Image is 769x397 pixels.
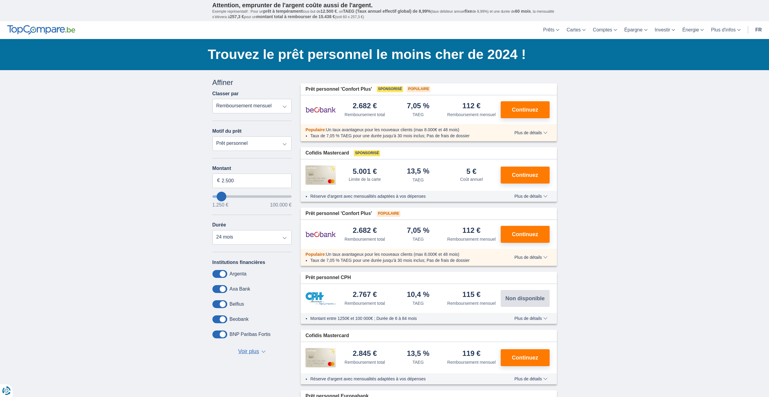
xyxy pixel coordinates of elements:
button: Plus de détails [510,194,552,199]
a: Investir [651,21,679,39]
label: Motif du prêt [212,129,242,134]
a: Énergie [679,21,707,39]
img: pret personnel Beobank [305,102,336,117]
span: 100.000 € [270,203,292,207]
div: 112 € [462,227,480,235]
h1: Trouvez le prêt personnel le moins cher de 2024 ! [208,45,557,64]
button: Continuez [501,167,550,184]
span: Plus de détails [514,194,547,198]
span: Plus de détails [514,377,547,381]
div: 5.001 € [353,168,377,175]
div: Affiner [212,77,292,88]
label: Axa Bank [230,286,250,292]
div: 7,05 % [407,102,429,110]
span: montant total à rembourser de 15.438 € [256,14,335,19]
p: Attention, emprunter de l'argent coûte aussi de l'argent. [212,2,557,9]
button: Plus de détails [510,316,552,321]
div: 13,5 % [407,350,429,358]
span: TAEG (Taux annuel effectif global) de 8,99% [343,9,431,14]
label: Durée [212,222,226,228]
a: Épargne [621,21,651,39]
div: TAEG [412,300,424,306]
div: 13,5 % [407,168,429,176]
span: Non disponible [506,296,545,301]
label: BNP Paribas Fortis [230,332,271,337]
span: Prêt personnel 'Confort Plus' [305,86,372,93]
span: ▼ [261,350,266,353]
div: Remboursement mensuel [447,236,496,242]
span: Continuez [512,355,538,360]
span: Sponsorisé [354,150,380,156]
span: Prêt personnel 'Confort Plus' [305,210,372,217]
div: 115 € [462,291,480,299]
li: Taux de 7,05 % TAEG pour une durée jusqu’à 30 mois inclus; Pas de frais de dossier [310,257,497,263]
img: pret personnel Cofidis CC [305,165,336,185]
a: Prêts [540,21,563,39]
label: Beobank [230,317,249,322]
div: 5 € [467,168,477,175]
div: Remboursement total [344,112,385,118]
div: 2.767 € [353,291,377,299]
label: Institutions financières [212,260,265,265]
button: Continuez [501,101,550,118]
div: Remboursement total [344,300,385,306]
span: 257,3 € [230,14,244,19]
span: Cofidis Mastercard [305,332,349,339]
img: pret personnel Beobank [305,227,336,242]
div: Remboursement mensuel [447,359,496,365]
span: Cofidis Mastercard [305,150,349,157]
button: Plus de détails [510,376,552,381]
div: Coût annuel [460,176,483,182]
span: 60 mois [515,9,531,14]
div: Remboursement mensuel [447,112,496,118]
span: Un taux avantageux pour les nouveaux clients (max 8.000€ et 48 mois) [326,252,459,257]
li: Taux de 7,05 % TAEG pour une durée jusqu’à 30 mois inclus; Pas de frais de dossier [310,133,497,139]
span: Populaire [377,211,400,217]
label: Argenta [230,271,247,277]
span: Continuez [512,172,538,178]
button: Non disponible [501,290,550,307]
div: 2.845 € [353,350,377,358]
div: : [301,251,502,257]
a: Plus d'infos [707,21,744,39]
li: Montant entre 1250€ et 100 000€ ; Durée de 6 à 84 mois [310,315,497,321]
input: wantToBorrow [212,195,292,198]
a: Cartes [563,21,589,39]
div: Limite de la carte [349,176,381,182]
span: Populaire [407,86,430,92]
span: Un taux avantageux pour les nouveaux clients (max 8.000€ et 48 mois) [326,127,459,132]
div: 7,05 % [407,227,429,235]
div: TAEG [412,359,424,365]
span: Plus de détails [514,131,547,135]
button: Continuez [501,226,550,243]
button: Voir plus ▼ [236,347,267,356]
button: Plus de détails [510,130,552,135]
span: Populaire [305,127,325,132]
span: Prêt personnel CPH [305,274,351,281]
span: Continuez [512,107,538,112]
li: Réserve d'argent avec mensualités adaptées à vos dépenses [310,193,497,199]
span: Sponsorisé [377,86,403,92]
img: pret personnel CPH Banque [305,292,336,305]
button: Continuez [501,349,550,366]
span: Continuez [512,232,538,237]
span: prêt à tempérament [263,9,302,14]
p: Exemple représentatif : Pour un tous but de , un (taux débiteur annuel de 8,99%) et une durée de ... [212,9,557,20]
span: € [217,177,220,184]
a: fr [752,21,765,39]
span: 1.250 € [212,203,228,207]
div: TAEG [412,236,424,242]
label: Classer par [212,91,239,96]
a: Comptes [589,21,621,39]
span: Populaire [305,252,325,257]
span: fixe [465,9,472,14]
div: TAEG [412,177,424,183]
div: 112 € [462,102,480,110]
img: TopCompare [7,25,75,35]
span: Plus de détails [514,255,547,259]
div: TAEG [412,112,424,118]
span: Voir plus [238,348,259,356]
span: Plus de détails [514,316,547,321]
label: Belfius [230,301,244,307]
